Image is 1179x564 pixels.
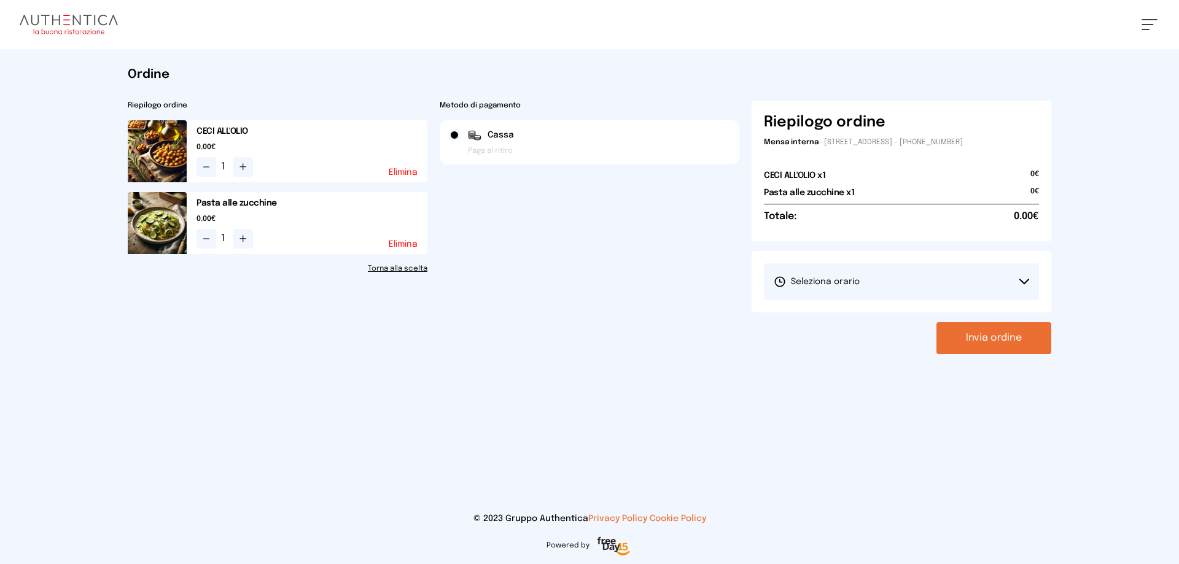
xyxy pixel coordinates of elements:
img: logo-freeday.3e08031.png [594,535,633,559]
img: media [128,120,187,182]
span: 0.00€ [196,214,427,224]
span: 0.00€ [1014,209,1039,224]
img: media [128,192,187,254]
span: 1 [221,160,228,174]
h2: Metodo di pagamento [440,101,739,110]
button: Elimina [389,168,418,177]
h2: Pasta alle zucchine x1 [764,187,854,199]
h2: Riepilogo ordine [128,101,427,110]
img: logo.8f33a47.png [20,15,118,34]
span: 0€ [1030,187,1039,204]
span: 0€ [1030,169,1039,187]
span: 0.00€ [196,142,427,152]
h1: Ordine [128,66,1051,83]
a: Torna alla scelta [128,264,427,274]
button: Invia ordine [936,322,1051,354]
button: Seleziona orario [764,263,1039,300]
a: Privacy Policy [588,514,647,523]
h2: Pasta alle zucchine [196,197,427,209]
span: Cassa [488,129,514,141]
p: - [STREET_ADDRESS] - [PHONE_NUMBER] [764,137,1039,147]
span: 1 [221,231,228,246]
button: Elimina [389,240,418,249]
h6: Riepilogo ordine [764,113,885,133]
a: Cookie Policy [650,514,706,523]
h6: Totale: [764,209,796,224]
p: © 2023 Gruppo Authentica [20,512,1159,525]
span: Mensa interna [764,139,819,146]
span: Powered by [547,541,589,550]
span: Seleziona orario [774,276,860,288]
span: Paga al ritiro [468,146,513,156]
h2: CECI ALL'OLIO [196,125,427,137]
h2: CECI ALL'OLIO x1 [764,169,825,182]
